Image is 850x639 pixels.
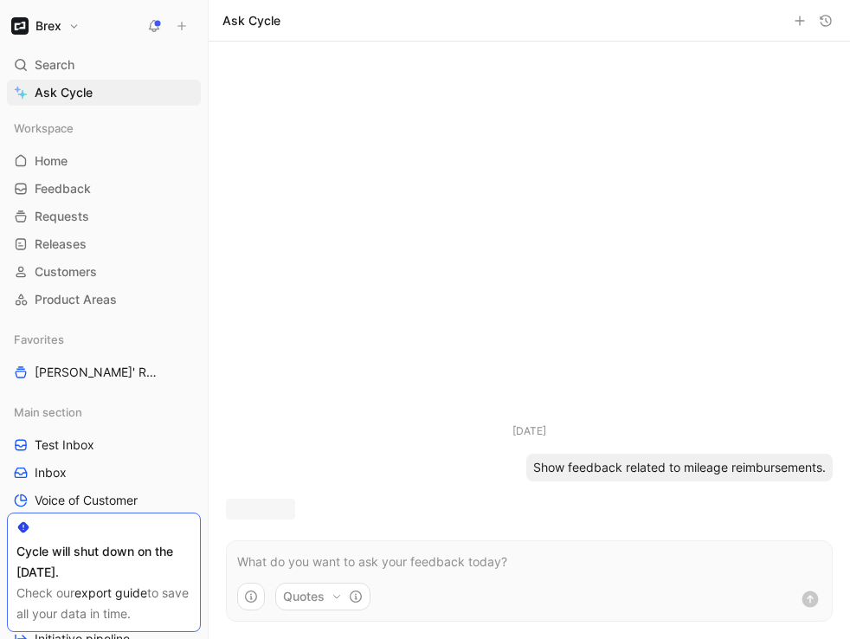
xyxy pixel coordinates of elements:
[7,432,201,458] a: Test Inbox
[35,263,97,281] span: Customers
[512,423,546,440] div: [DATE]
[35,180,91,197] span: Feedback
[7,176,201,202] a: Feedback
[35,464,67,481] span: Inbox
[7,80,201,106] a: Ask Cycle
[7,115,201,141] div: Workspace
[14,331,64,348] span: Favorites
[35,364,163,381] span: [PERSON_NAME]' Requests
[11,17,29,35] img: Brex
[7,231,201,257] a: Releases
[275,583,370,610] button: Quotes
[7,287,201,313] a: Product Areas
[222,12,280,29] h1: Ask Cycle
[35,291,117,308] span: Product Areas
[7,203,201,229] a: Requests
[14,119,74,137] span: Workspace
[35,492,138,509] span: Voice of Customer
[14,403,82,421] span: Main section
[526,454,833,481] div: Show feedback related to mileage reimbursements.
[7,259,201,285] a: Customers
[35,236,87,253] span: Releases
[74,585,147,600] a: export guide
[35,152,68,170] span: Home
[7,14,84,38] button: BrexBrex
[35,55,74,75] span: Search
[7,52,201,78] div: Search
[7,359,201,385] a: [PERSON_NAME]' Requests
[35,436,94,454] span: Test Inbox
[7,487,201,513] a: Voice of Customer
[7,460,201,486] a: Inbox
[7,148,201,174] a: Home
[16,541,191,583] div: Cycle will shut down on the [DATE].
[7,326,201,352] div: Favorites
[35,82,93,103] span: Ask Cycle
[35,208,89,225] span: Requests
[16,583,191,624] div: Check our to save all your data in time.
[7,399,201,425] div: Main section
[35,18,61,34] h1: Brex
